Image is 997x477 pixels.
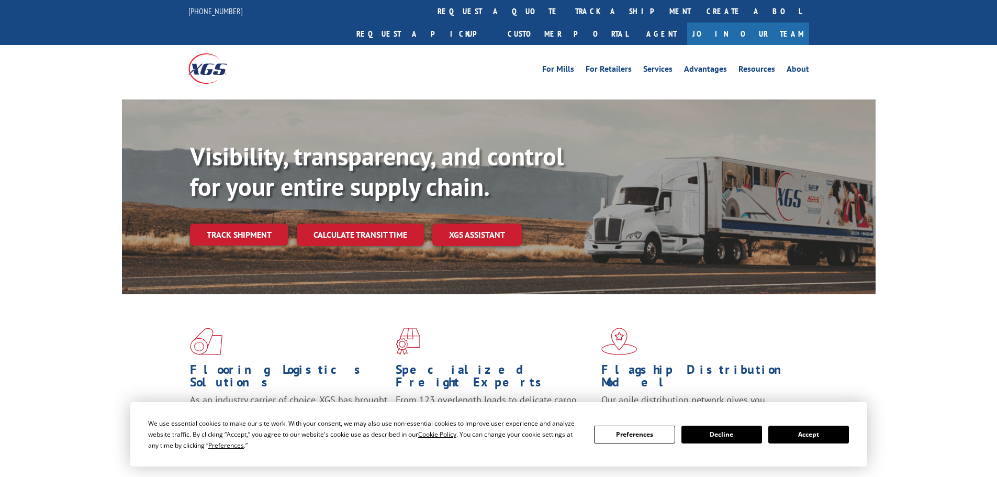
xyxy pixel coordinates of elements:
[396,394,593,440] p: From 123 overlength loads to delicate cargo, our experienced staff knows the best way to move you...
[787,65,809,76] a: About
[188,6,243,16] a: [PHONE_NUMBER]
[684,65,727,76] a: Advantages
[681,426,762,443] button: Decline
[586,65,632,76] a: For Retailers
[636,23,687,45] a: Agent
[594,426,675,443] button: Preferences
[349,23,500,45] a: Request a pickup
[601,328,637,355] img: xgs-icon-flagship-distribution-model-red
[190,394,387,431] span: As an industry carrier of choice, XGS has brought innovation and dedication to flooring logistics...
[601,394,794,418] span: Our agile distribution network gives you nationwide inventory management on demand.
[738,65,775,76] a: Resources
[396,328,420,355] img: xgs-icon-focused-on-flooring-red
[432,224,522,246] a: XGS ASSISTANT
[396,363,593,394] h1: Specialized Freight Experts
[768,426,849,443] button: Accept
[148,418,581,451] div: We use essential cookies to make our site work. With your consent, we may also use non-essential ...
[500,23,636,45] a: Customer Portal
[687,23,809,45] a: Join Our Team
[297,224,424,246] a: Calculate transit time
[190,224,288,246] a: Track shipment
[643,65,673,76] a: Services
[190,328,222,355] img: xgs-icon-total-supply-chain-intelligence-red
[542,65,574,76] a: For Mills
[190,140,564,203] b: Visibility, transparency, and control for your entire supply chain.
[190,363,388,394] h1: Flooring Logistics Solutions
[418,430,456,439] span: Cookie Policy
[601,363,799,394] h1: Flagship Distribution Model
[208,441,244,450] span: Preferences
[130,402,867,467] div: Cookie Consent Prompt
